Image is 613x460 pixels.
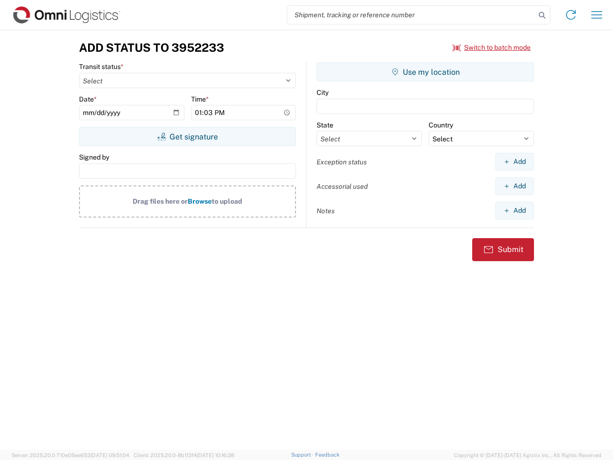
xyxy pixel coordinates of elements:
[317,158,367,166] label: Exception status
[495,202,534,219] button: Add
[79,127,296,146] button: Get signature
[495,177,534,195] button: Add
[212,197,242,205] span: to upload
[472,238,534,261] button: Submit
[197,452,234,458] span: [DATE] 10:16:38
[79,41,224,55] h3: Add Status to 3952233
[317,121,333,129] label: State
[188,197,212,205] span: Browse
[133,197,188,205] span: Drag files here or
[317,88,329,97] label: City
[429,121,453,129] label: Country
[191,95,209,103] label: Time
[79,153,109,161] label: Signed by
[134,452,234,458] span: Client: 2025.20.0-8b113f4
[317,182,368,191] label: Accessorial used
[79,95,97,103] label: Date
[317,62,534,81] button: Use my location
[317,207,335,215] label: Notes
[11,452,129,458] span: Server: 2025.20.0-710e05ee653
[454,451,602,460] span: Copyright © [DATE]-[DATE] Agistix Inc., All Rights Reserved
[79,62,124,71] label: Transit status
[287,6,535,24] input: Shipment, tracking or reference number
[495,153,534,171] button: Add
[315,452,340,458] a: Feedback
[291,452,315,458] a: Support
[453,40,531,56] button: Switch to batch mode
[91,452,129,458] span: [DATE] 09:51:04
